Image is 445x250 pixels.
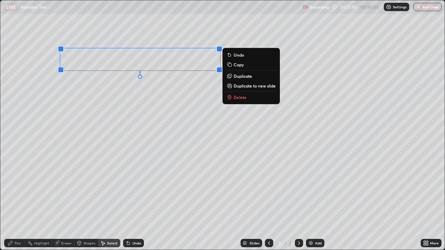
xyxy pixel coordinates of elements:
[34,241,49,245] div: Highlight
[276,241,283,245] div: 2
[225,82,277,90] button: Duplicate to new slide
[315,241,322,245] div: Add
[107,241,118,245] div: Select
[393,5,406,9] p: Settings
[309,5,329,10] p: Recording
[61,241,72,245] div: Eraser
[413,3,442,11] button: End Class
[225,51,277,59] button: Undo
[21,4,47,10] p: Alphabet Test
[225,60,277,69] button: Copy
[386,4,391,10] img: class-settings-icons
[234,83,276,89] p: Duplicate to new slide
[225,72,277,80] button: Duplicate
[302,4,308,10] img: recording.375f2c34.svg
[234,52,244,58] p: Undo
[234,73,252,79] p: Duplicate
[288,240,292,246] div: 2
[308,240,314,246] img: add-slide-button
[284,241,286,245] div: /
[6,4,16,10] p: LIVE
[225,93,277,101] button: Delete
[132,241,141,245] div: Undo
[234,94,246,100] p: Delete
[250,241,259,245] div: Slides
[83,241,95,245] div: Shapes
[234,62,244,67] p: Copy
[15,241,21,245] div: Pen
[416,4,421,10] img: end-class-cross
[430,241,439,245] div: More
